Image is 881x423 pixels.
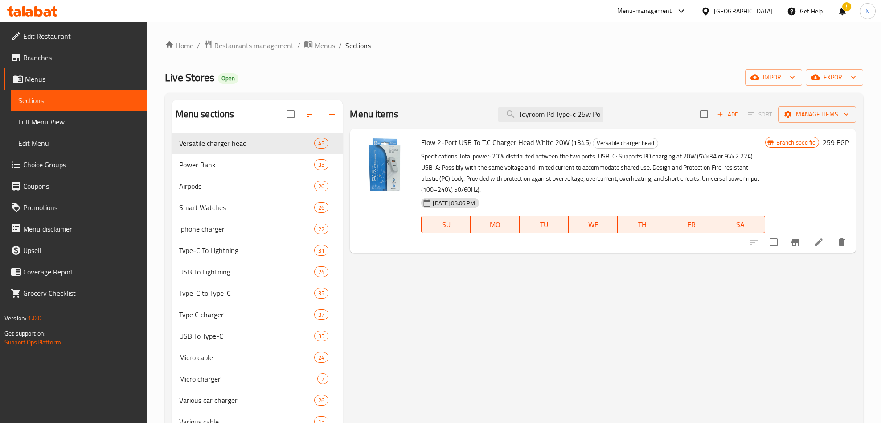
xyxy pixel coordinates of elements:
span: Add item [713,108,742,121]
a: Grocery Checklist [4,282,147,304]
button: SU [421,216,471,233]
button: MO [471,216,520,233]
span: 31 [315,246,328,255]
span: SU [425,218,467,231]
a: Coverage Report [4,261,147,282]
span: Versatile charger head [593,138,658,148]
span: Various car charger [179,395,315,406]
span: Version: [4,312,26,324]
span: USB To Lightning [179,266,315,277]
div: Type-C To Lightning31 [172,240,343,261]
span: 24 [315,353,328,362]
span: Choice Groups [23,159,140,170]
li: / [297,40,300,51]
span: 45 [315,139,328,148]
span: Sections [345,40,371,51]
span: Type-C to Type-C [179,288,315,299]
a: Home [165,40,193,51]
a: Menus [304,40,335,51]
span: Menus [315,40,335,51]
div: items [314,266,328,277]
a: Choice Groups [4,154,147,175]
span: FR [671,218,713,231]
span: Manage items [785,109,849,120]
span: SA [720,218,762,231]
span: 35 [315,161,328,169]
span: Get support on: [4,328,45,339]
span: Edit Restaurant [23,31,140,41]
span: Micro charger [179,373,318,384]
button: Manage items [778,106,856,123]
a: Edit Menu [11,133,147,154]
div: Iphone charger22 [172,218,343,240]
div: Micro cable24 [172,347,343,368]
span: 1.0.0 [28,312,41,324]
a: Sections [11,90,147,111]
span: 37 [315,311,328,319]
div: items [317,373,328,384]
div: items [314,288,328,299]
span: Grocery Checklist [23,288,140,299]
div: Power Bank35 [172,154,343,175]
span: Coupons [23,181,140,191]
a: Edit menu item [813,237,824,248]
span: Branch specific [773,138,819,147]
span: 20 [315,182,328,191]
div: Various car charger26 [172,390,343,411]
button: WE [569,216,618,233]
span: USB To Type-C [179,331,315,341]
span: Coverage Report [23,266,140,277]
p: Specifications Total power: 20W distributed between the two ports. USB-C: Supports PD charging at... [421,151,765,195]
div: [GEOGRAPHIC_DATA] [714,6,773,16]
span: Upsell [23,245,140,256]
div: Type-C to Type-C35 [172,282,343,304]
a: Restaurants management [204,40,294,51]
div: Airpods20 [172,175,343,197]
span: TH [621,218,663,231]
div: items [314,352,328,363]
span: 26 [315,396,328,405]
img: Flow 2-Port USB To T.C Charger Head White 20W (1345) [357,136,414,193]
a: Support.OpsPlatform [4,336,61,348]
span: MO [474,218,516,231]
span: Iphone charger [179,224,315,234]
span: Add [716,109,740,120]
span: Menu disclaimer [23,224,140,234]
span: 26 [315,203,328,212]
div: Smart Watches26 [172,197,343,218]
span: Type-C To Lightning [179,245,315,256]
h2: Menu sections [176,108,234,121]
span: Full Menu View [18,116,140,127]
div: USB To Type-C35 [172,325,343,347]
span: Menus [25,74,140,84]
div: Type C charger37 [172,304,343,325]
a: Promotions [4,197,147,218]
span: export [813,72,856,83]
input: search [498,107,603,122]
span: 24 [315,268,328,276]
button: SA [716,216,765,233]
a: Full Menu View [11,111,147,133]
span: 35 [315,289,328,298]
a: Branches [4,47,147,68]
span: WE [572,218,614,231]
button: export [806,69,863,86]
span: Open [218,75,238,82]
span: N [865,6,869,16]
span: 35 [315,332,328,340]
span: Flow 2-Port USB To T.C Charger Head White 20W (1345) [421,136,591,149]
button: import [745,69,802,86]
span: Airpods [179,181,315,191]
span: Type C charger [179,309,315,320]
span: [DATE] 03:06 PM [429,199,479,207]
div: USB To Lightning24 [172,261,343,282]
button: Branch-specific-item [785,232,806,253]
h6: 259 EGP [823,136,849,149]
span: Micro cable [179,352,315,363]
a: Edit Restaurant [4,25,147,47]
nav: breadcrumb [165,40,863,51]
div: items [314,331,328,341]
a: Menus [4,68,147,90]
